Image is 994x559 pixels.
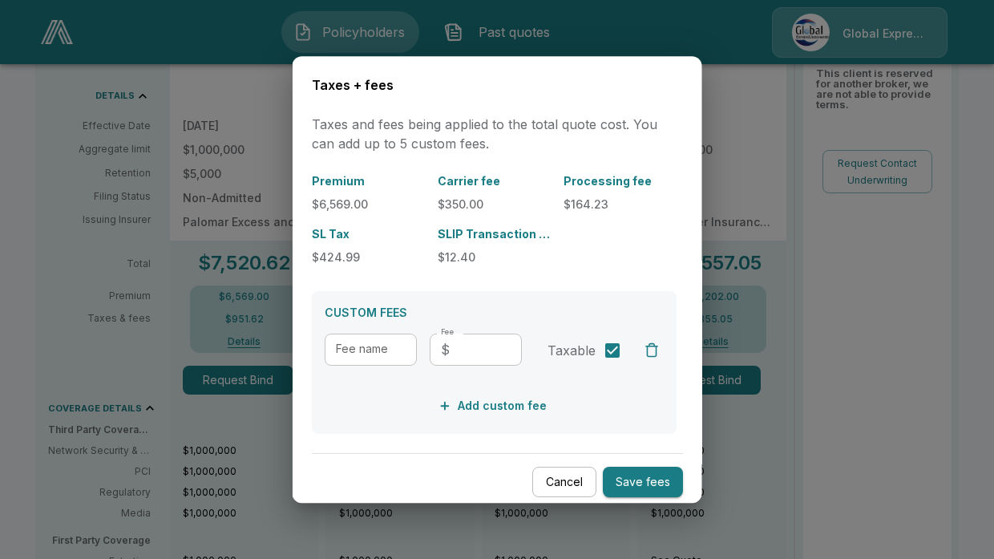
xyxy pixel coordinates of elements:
p: Taxes and fees being applied to the total quote cost. You can add up to 5 custom fees. [312,115,683,153]
p: $424.99 [312,249,425,265]
p: CUSTOM FEES [325,304,664,321]
p: $6,569.00 [312,196,425,213]
p: $350.00 [438,196,551,213]
label: Fee [441,326,455,337]
p: $164.23 [564,196,677,213]
p: Premium [312,172,425,189]
button: Add custom fee [435,391,553,421]
p: SL Tax [312,225,425,242]
p: SLIP Transaction Fee [438,225,551,242]
button: Save fees [603,467,683,498]
p: Processing fee [564,172,677,189]
button: Cancel [532,467,596,498]
p: $12.40 [438,249,551,265]
p: Carrier fee [438,172,551,189]
h6: Taxes + fees [312,75,683,96]
span: Taxable [548,341,596,360]
p: $ [441,340,450,359]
